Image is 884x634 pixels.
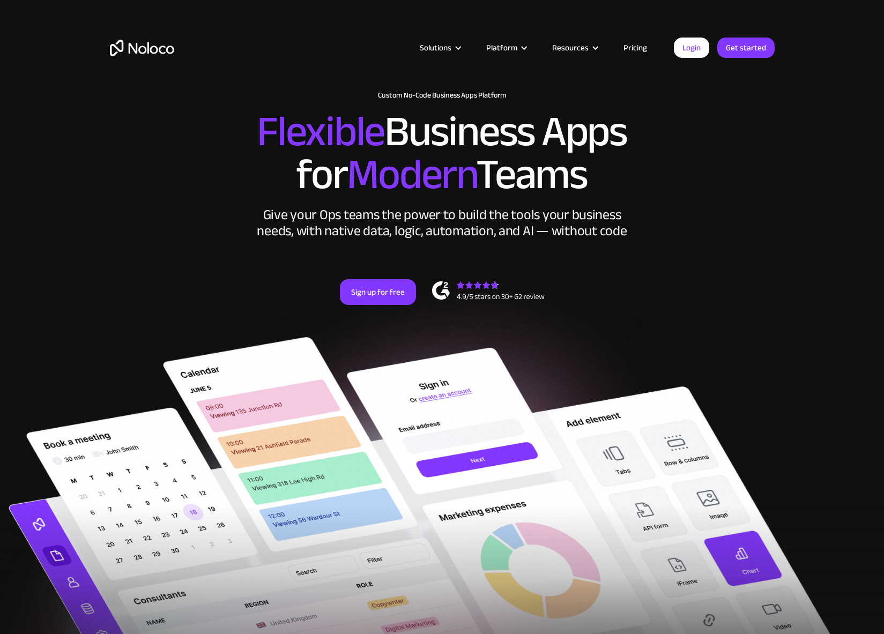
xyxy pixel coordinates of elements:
div: Platform [486,41,517,55]
span: Flexible [257,92,384,171]
a: Get started [717,38,775,58]
div: Resources [539,41,610,55]
div: Give your Ops teams the power to build the tools your business needs, with native data, logic, au... [255,207,630,239]
h2: Business Apps for Teams [110,110,775,196]
a: Pricing [610,41,660,55]
span: Modern [347,135,476,214]
a: home [110,40,174,56]
a: Sign up for free [340,279,416,305]
div: Solutions [406,41,473,55]
a: Login [674,38,709,58]
div: Resources [552,41,589,55]
div: Platform [473,41,539,55]
div: Solutions [420,41,451,55]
